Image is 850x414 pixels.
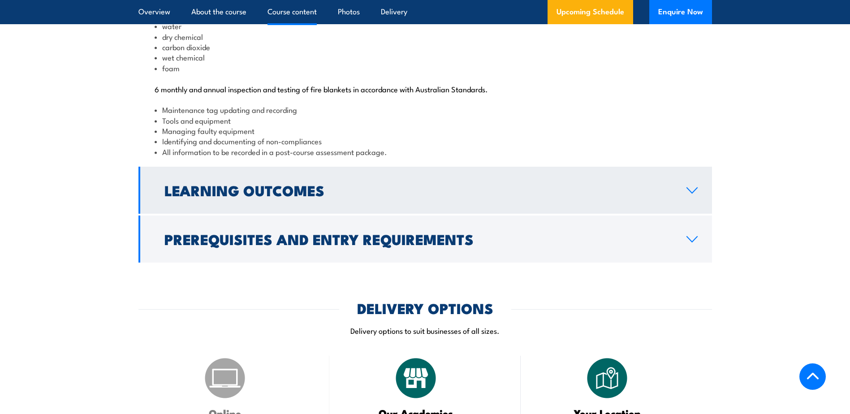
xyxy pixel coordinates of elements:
a: Learning Outcomes [138,167,712,214]
p: 6 monthly and annual inspection and testing of fire blankets in accordance with Australian Standa... [155,84,696,93]
h2: Learning Outcomes [164,184,672,196]
li: Identifying and documenting of non-compliances [155,136,696,146]
li: carbon dioxide [155,42,696,52]
h2: Prerequisites and Entry Requirements [164,233,672,245]
li: wet chemical [155,52,696,62]
li: All information to be recorded in a post-course assessment package. [155,147,696,157]
li: water [155,21,696,31]
li: foam [155,63,696,73]
li: dry chemical [155,31,696,42]
li: Maintenance tag updating and recording [155,104,696,115]
a: Prerequisites and Entry Requirements [138,216,712,263]
h2: DELIVERY OPTIONS [357,302,493,314]
li: Tools and equipment [155,115,696,125]
p: Delivery options to suit businesses of all sizes. [138,325,712,336]
li: Managing faulty equipment [155,125,696,136]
